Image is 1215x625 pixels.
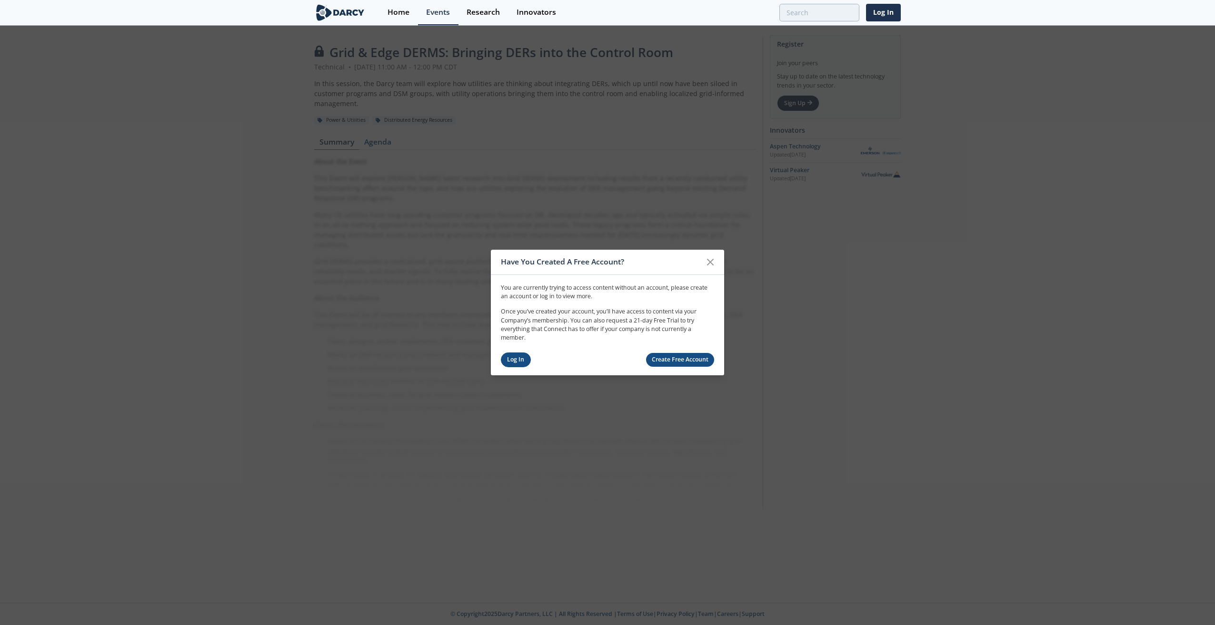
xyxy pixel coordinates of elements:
div: Research [467,9,500,16]
a: Create Free Account [646,353,715,367]
p: Once you’ve created your account, you’ll have access to content via your Company’s membership. Yo... [501,307,714,342]
div: Innovators [517,9,556,16]
a: Log In [501,352,531,367]
div: Home [388,9,409,16]
div: Events [426,9,450,16]
div: Have You Created A Free Account? [501,253,701,271]
p: You are currently trying to access content without an account, please create an account or log in... [501,283,714,301]
a: Log In [866,4,901,21]
input: Advanced Search [779,4,859,21]
img: logo-wide.svg [314,4,366,21]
